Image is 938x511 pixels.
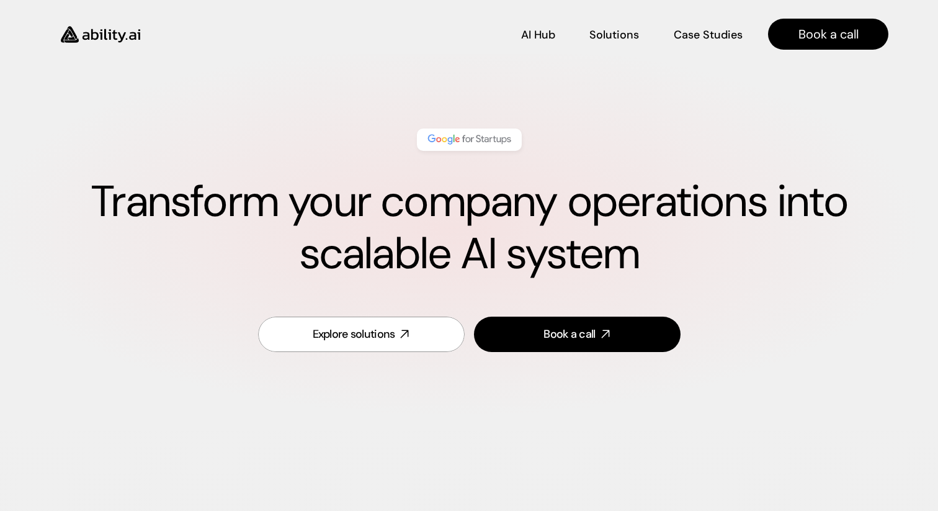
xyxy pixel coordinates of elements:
a: Book a call [768,19,888,50]
p: Book a call [798,25,859,43]
nav: Main navigation [158,19,888,50]
a: AI Hub [521,24,555,45]
p: AI Hub [521,27,555,43]
div: Explore solutions [313,327,395,342]
p: Solutions [589,27,639,43]
a: Book a call [474,317,681,352]
a: Explore solutions [258,317,465,352]
p: Case Studies [674,27,743,43]
a: Case Studies [673,24,743,45]
a: Solutions [589,24,639,45]
h1: Transform your company operations into scalable AI system [50,176,888,280]
div: Book a call [543,327,595,342]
